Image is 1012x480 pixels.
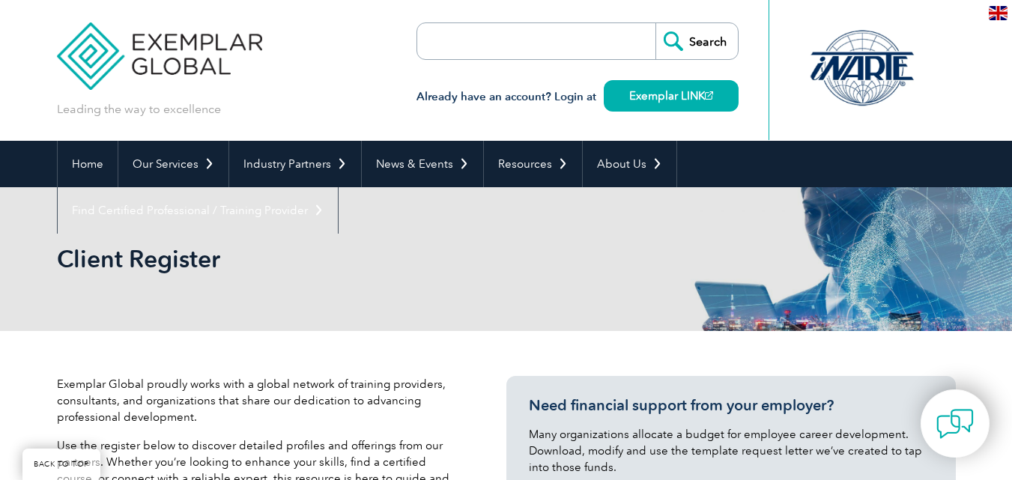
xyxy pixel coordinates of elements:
a: About Us [583,141,676,187]
h3: Already have an account? Login at [416,88,739,106]
img: contact-chat.png [936,405,974,443]
a: Our Services [118,141,228,187]
img: open_square.png [705,91,713,100]
h2: Client Register [57,247,686,271]
a: Resources [484,141,582,187]
p: Exemplar Global proudly works with a global network of training providers, consultants, and organ... [57,376,461,425]
a: Find Certified Professional / Training Provider [58,187,338,234]
h3: Need financial support from your employer? [529,396,933,415]
a: BACK TO TOP [22,449,100,480]
a: Home [58,141,118,187]
p: Many organizations allocate a budget for employee career development. Download, modify and use th... [529,426,933,476]
img: en [989,6,1008,20]
a: Exemplar LINK [604,80,739,112]
input: Search [655,23,738,59]
p: Leading the way to excellence [57,101,221,118]
a: News & Events [362,141,483,187]
a: Industry Partners [229,141,361,187]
